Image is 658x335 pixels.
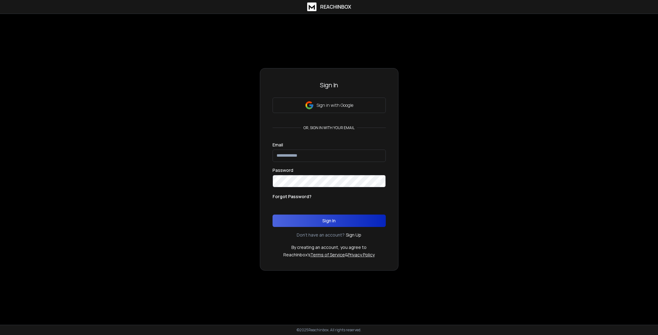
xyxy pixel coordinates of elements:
[320,3,351,11] h1: ReachInbox
[310,252,345,258] a: Terms of Service
[273,215,386,227] button: Sign In
[273,168,293,172] label: Password
[291,244,367,250] p: By creating an account, you agree to
[348,252,375,258] a: Privacy Policy
[283,252,375,258] p: ReachInbox's &
[301,125,357,130] p: or, sign in with your email
[297,232,345,238] p: Don't have an account?
[273,81,386,89] h3: Sign In
[273,143,283,147] label: Email
[273,194,312,200] p: Forgot Password?
[346,232,361,238] a: Sign Up
[307,2,316,11] img: logo
[307,2,351,11] a: ReachInbox
[297,328,361,333] p: © 2025 Reachinbox. All rights reserved.
[316,102,353,108] p: Sign in with Google
[273,98,386,113] button: Sign in with Google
